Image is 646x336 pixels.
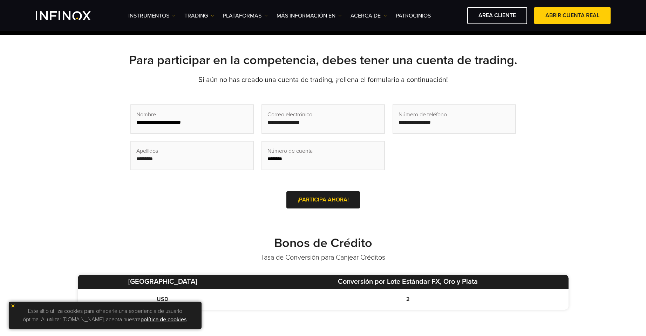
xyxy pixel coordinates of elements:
[351,12,387,20] a: ACERCA DE
[399,110,447,119] span: Número de teléfono
[184,12,214,20] a: TRADING
[141,316,186,323] a: política de cookies
[274,235,372,251] strong: Bonos de Crédito
[78,275,247,289] th: [GEOGRAPHIC_DATA]
[267,147,313,155] span: Número de cuenta
[223,12,268,20] a: PLATAFORMAS
[247,289,569,310] td: 2
[78,75,569,85] p: Si aún no has creado una cuenta de trading, ¡rellena el formulario a continuación!
[78,289,247,310] td: USD
[12,305,198,325] p: Este sitio utiliza cookies para ofrecerle una experiencia de usuario óptima. Al utilizar [DOMAIN_...
[128,12,176,20] a: Instrumentos
[78,253,569,262] p: Tasa de Conversión para Canjear Créditos
[286,191,360,208] a: ¡PARTICIPA AHORA!
[36,11,107,20] a: INFINOX Logo
[136,147,158,155] span: Apellidos
[129,53,517,68] strong: Para participar en la competencia, debes tener una cuenta de trading.
[467,7,527,24] a: AREA CLIENTE
[11,303,15,308] img: yellow close icon
[267,110,312,119] span: Correo electrónico
[396,12,431,20] a: Patrocinios
[247,275,569,289] th: Conversión por Lote Estándar FX, Oro y Plata
[277,12,342,20] a: Más información en
[136,110,156,119] span: Nombre
[534,7,611,24] a: ABRIR CUENTA REAL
